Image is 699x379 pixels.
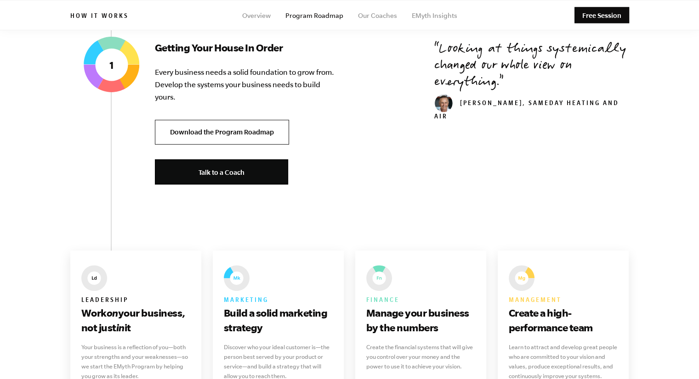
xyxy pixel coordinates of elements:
[653,335,699,379] iframe: Chat Widget
[155,66,339,103] p: Every business needs a solid foundation to grow from. Develop the systems your business needs to ...
[366,306,476,335] h3: Manage your business by the numbers
[242,12,271,19] a: Overview
[81,265,107,291] img: EMyth The Seven Essential Systems: Leadership
[224,295,333,306] h6: Marketing
[412,12,457,19] a: EMyth Insights
[155,120,289,145] a: Download the Program Roadmap
[155,159,288,184] a: Talk to a Coach
[81,295,191,306] h6: Leadership
[358,12,397,19] a: Our Coaches
[434,100,619,121] cite: [PERSON_NAME], SameDay Heating and Air
[116,322,125,333] i: in
[81,306,191,335] h3: Work your business, not just it
[366,342,476,371] p: Create the financial systems that will give you control over your money and the power to use it t...
[155,40,339,55] h3: Getting Your House In Order
[366,265,392,291] img: EMyth The Seven Essential Systems: Finance
[509,306,618,335] h3: Create a high-performance team
[574,7,629,23] a: Free Session
[224,306,333,335] h3: Build a solid marketing strategy
[285,12,343,19] a: Program Roadmap
[70,12,129,22] h6: How it works
[434,42,629,91] p: Looking at things systemically changed our whole view on everything.
[199,168,244,176] span: Talk to a Coach
[434,94,453,112] img: don_weaver_head_small
[509,295,618,306] h6: Management
[509,265,534,291] img: EMyth The Seven Essential Systems: Management
[107,307,118,318] i: on
[366,295,476,306] h6: Finance
[224,265,250,291] img: EMyth The Seven Essential Systems: Marketing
